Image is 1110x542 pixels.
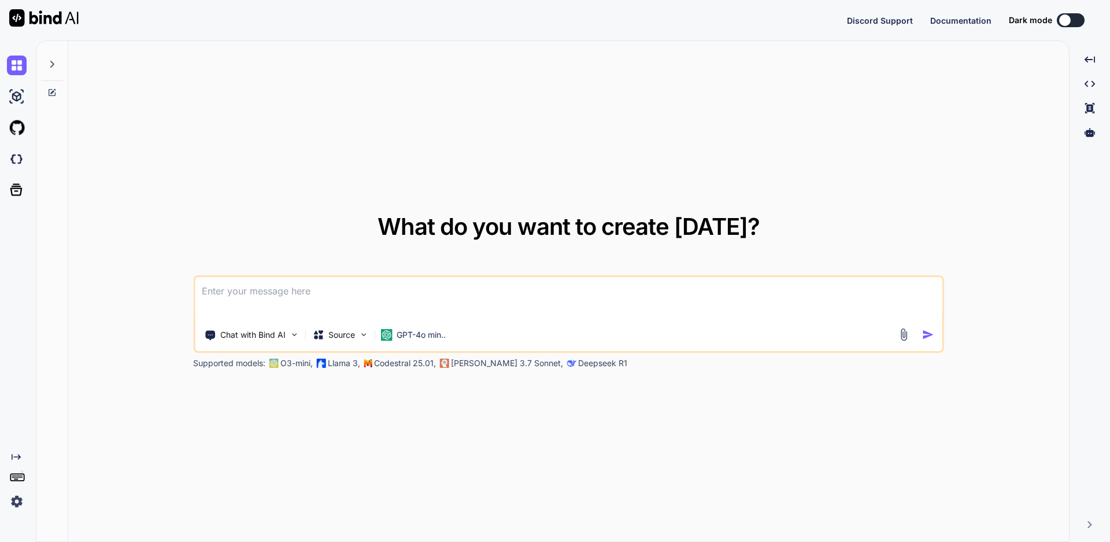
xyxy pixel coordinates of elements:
[378,212,760,241] span: What do you want to create [DATE]?
[220,329,286,341] p: Chat with Bind AI
[397,329,446,341] p: GPT-4o min..
[289,330,299,340] img: Pick Tools
[9,9,79,27] img: Bind AI
[847,14,913,27] button: Discord Support
[897,328,911,341] img: attachment
[578,357,627,369] p: Deepseek R1
[7,56,27,75] img: chat
[380,329,392,341] img: GPT-4o mini
[193,357,265,369] p: Supported models:
[374,357,436,369] p: Codestral 25.01,
[922,329,934,341] img: icon
[7,87,27,106] img: ai-studio
[451,357,563,369] p: [PERSON_NAME] 3.7 Sonnet,
[316,359,325,368] img: Llama2
[1009,14,1052,26] span: Dark mode
[847,16,913,25] span: Discord Support
[364,359,372,367] img: Mistral-AI
[930,14,991,27] button: Documentation
[7,118,27,138] img: githubLight
[358,330,368,340] img: Pick Models
[328,357,360,369] p: Llama 3,
[280,357,313,369] p: O3-mini,
[269,359,278,368] img: GPT-4
[439,359,449,368] img: claude
[567,359,576,368] img: claude
[328,329,355,341] p: Source
[7,492,27,511] img: settings
[7,149,27,169] img: darkCloudIdeIcon
[930,16,991,25] span: Documentation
